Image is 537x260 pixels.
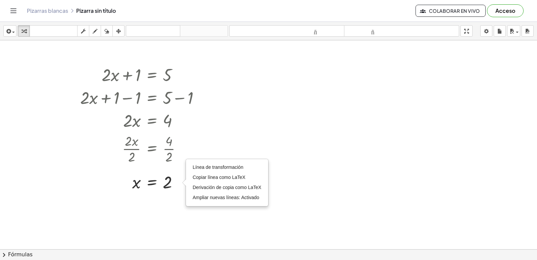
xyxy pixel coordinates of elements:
button: Cambiar navegación [8,5,19,16]
button: rehacer [180,25,228,37]
button: Acceso [487,4,524,17]
font: Ampliar nuevas líneas: Activado [193,195,259,200]
font: Acceso [495,7,515,14]
font: Línea de transformación [193,164,243,170]
button: tamaño_del_formato [344,25,459,37]
button: tamaño_del_formato [229,25,344,37]
font: Colaborar en vivo [429,8,480,14]
button: teclado [30,25,78,37]
a: Pizarras blancas [27,7,68,14]
font: tamaño_del_formato [346,28,457,34]
font: teclado [31,28,76,34]
font: deshacer [128,28,179,34]
button: Colaborar en vivo [416,5,486,17]
font: Derivación de copia como LaTeX [193,185,261,190]
font: tamaño_del_formato [231,28,343,34]
font: Copiar línea como LaTeX [193,175,245,180]
font: rehacer [182,28,226,34]
font: Fórmulas [8,251,33,258]
button: deshacer [126,25,180,37]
